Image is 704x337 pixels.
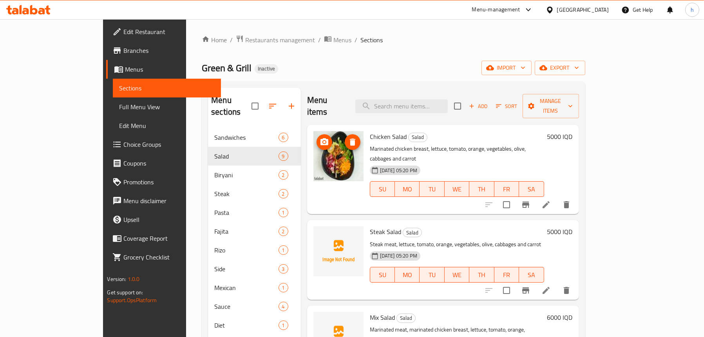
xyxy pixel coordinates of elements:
[472,5,520,14] div: Menu-management
[214,170,278,180] span: Biryani
[208,278,301,297] div: Mexican1
[107,274,126,284] span: Version:
[279,247,288,254] span: 1
[395,181,420,197] button: MO
[279,265,288,273] span: 3
[113,97,221,116] a: Full Menu View
[396,314,416,323] div: Salad
[279,134,288,141] span: 6
[523,94,579,118] button: Manage items
[255,64,278,74] div: Inactive
[313,131,364,181] img: Chicken Salad
[519,181,544,197] button: SA
[106,191,221,210] a: Menu disclaimer
[557,195,576,214] button: delete
[214,321,278,330] span: Diet
[125,65,214,74] span: Menus
[202,35,585,45] nav: breadcrumb
[279,171,288,179] span: 2
[377,252,420,260] span: [DATE] 05:20 PM
[214,227,278,236] span: Fajita
[106,173,221,191] a: Promotions
[466,100,491,112] button: Add
[449,98,466,114] span: Select section
[214,133,278,142] div: Sandwiches
[279,227,288,236] div: items
[516,281,535,300] button: Branch-specific-item
[123,27,214,36] span: Edit Restaurant
[208,128,301,147] div: Sandwiches6
[355,35,357,45] li: /
[494,267,519,283] button: FR
[208,203,301,222] div: Pasta1
[107,287,143,297] span: Get support on:
[541,200,551,209] a: Edit menu item
[230,35,233,45] li: /
[516,195,535,214] button: Branch-specific-item
[472,269,491,281] span: TH
[370,240,544,249] p: Steak meat, lettuce, tomato, orange, vegetables, olive, cabbages and carrot
[279,322,288,329] span: 1
[106,22,221,41] a: Edit Restaurant
[547,131,573,142] h6: 5000 IQD
[469,181,494,197] button: TH
[123,46,214,55] span: Branches
[498,269,516,281] span: FR
[466,100,491,112] span: Add item
[423,269,441,281] span: TU
[494,181,519,197] button: FR
[128,274,140,284] span: 1.0.0
[211,94,252,118] h2: Menu sections
[481,61,532,75] button: import
[498,282,515,299] span: Select to update
[279,302,288,311] div: items
[488,63,525,73] span: import
[279,228,288,235] span: 2
[370,267,395,283] button: SU
[496,102,518,111] span: Sort
[535,61,585,75] button: export
[106,229,221,248] a: Coverage Report
[373,269,392,281] span: SU
[123,196,214,205] span: Menu disclaimer
[469,267,494,283] button: TH
[247,98,263,114] span: Select all sections
[123,215,214,224] span: Upsell
[106,60,221,79] a: Menus
[214,245,278,255] span: Rizo
[236,35,315,45] a: Restaurants management
[370,144,544,164] p: Marinated chicken breast, lettuce, tomato, orange, vegetables, olive, cabbages and carrot
[107,295,157,305] a: Support.OpsPlatform
[279,284,288,292] span: 1
[403,228,422,237] div: Salad
[420,181,444,197] button: TU
[208,222,301,241] div: Fajita2
[423,184,441,195] span: TU
[691,5,694,14] span: h
[255,65,278,72] span: Inactive
[333,35,351,45] span: Menus
[370,312,395,323] span: Mix Salad
[208,184,301,203] div: Steak2
[279,264,288,274] div: items
[106,41,221,60] a: Branches
[123,140,214,149] span: Choice Groups
[547,312,573,323] h6: 6000 IQD
[214,151,278,161] span: Salad
[498,196,515,213] span: Select to update
[445,267,469,283] button: WE
[119,102,214,112] span: Full Menu View
[214,189,278,198] span: Steak
[106,154,221,173] a: Coupons
[214,208,278,217] span: Pasta
[214,264,278,274] span: Side
[279,209,288,216] span: 1
[398,269,416,281] span: MO
[529,96,573,116] span: Manage items
[208,260,301,278] div: Side3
